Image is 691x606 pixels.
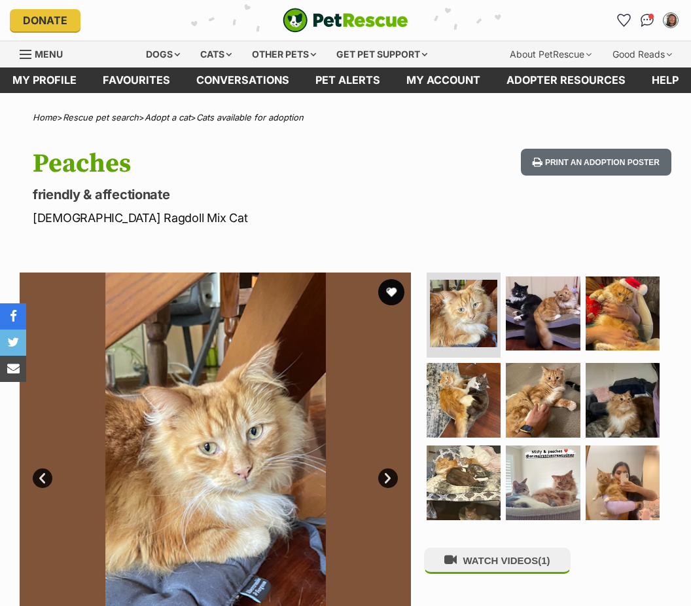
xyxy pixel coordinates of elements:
[283,8,408,33] a: PetRescue
[521,149,671,176] button: Print an adoption poster
[378,279,404,305] button: favourite
[90,67,183,93] a: Favourites
[586,445,660,520] img: Photo of Peaches
[393,67,493,93] a: My account
[191,41,241,67] div: Cats
[586,363,660,438] img: Photo of Peaches
[33,468,52,488] a: Prev
[493,67,639,93] a: Adopter resources
[33,112,57,123] a: Home
[243,41,325,67] div: Other pets
[183,67,302,93] a: conversations
[196,112,304,123] a: Cats available for adoption
[302,67,393,93] a: Pet alerts
[33,185,424,204] p: friendly & affectionate
[283,8,408,33] img: logo-cat-932fe2b9b8326f06289b0f2fb663e598f794de774fb13d1741a6617ecf9a85b4.svg
[10,9,80,31] a: Donate
[20,41,72,65] a: Menu
[378,468,398,488] a: Next
[430,280,498,348] img: Photo of Peaches
[660,10,681,31] button: My account
[664,14,677,27] img: Pamela Butler profile pic
[506,363,580,438] img: Photo of Peaches
[637,10,658,31] a: Conversations
[613,10,681,31] ul: Account quick links
[603,41,681,67] div: Good Reads
[427,363,501,438] img: Photo of Peaches
[586,276,660,351] img: Photo of Peaches
[427,445,501,520] img: Photo of Peaches
[137,41,189,67] div: Dogs
[641,14,654,27] img: chat-41dd97257d64d25036548639549fe6c8038ab92f7586957e7f3b1b290dea8141.svg
[538,555,550,566] span: (1)
[506,445,580,520] img: Photo of Peaches
[33,209,424,227] p: [DEMOGRAPHIC_DATA] Ragdoll Mix Cat
[63,112,139,123] a: Rescue pet search
[613,10,634,31] a: Favourites
[424,548,571,573] button: WATCH VIDEOS(1)
[506,276,580,351] img: Photo of Peaches
[35,48,63,60] span: Menu
[327,41,436,67] div: Get pet support
[501,41,601,67] div: About PetRescue
[33,149,424,179] h1: Peaches
[145,112,190,123] a: Adopt a cat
